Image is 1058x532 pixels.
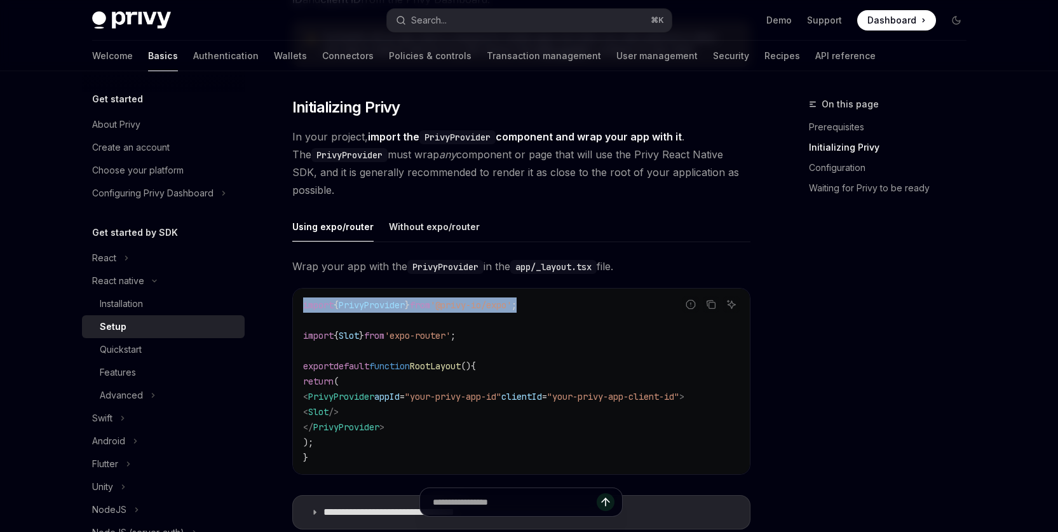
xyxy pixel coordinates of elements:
a: Support [807,14,842,27]
span: } [359,330,364,341]
span: In your project, . The must wrap component or page that will use the Privy React Native SDK, and ... [292,128,750,199]
a: Authentication [193,41,259,71]
div: Choose your platform [92,163,184,178]
strong: import the component and wrap your app with it [368,130,682,143]
a: User management [616,41,698,71]
span: from [364,330,384,341]
code: PrivyProvider [407,260,484,274]
span: > [679,391,684,402]
a: Configuration [809,158,977,178]
div: Unity [92,479,113,494]
div: Using expo/router [292,212,374,242]
a: Wallets [274,41,307,71]
span: PrivyProvider [308,391,374,402]
a: Dashboard [857,10,936,31]
a: Transaction management [487,41,601,71]
span: ⌘ K [651,15,664,25]
a: Connectors [322,41,374,71]
span: On this page [822,97,879,112]
span: ); [303,437,313,448]
button: Copy the contents from the code block [703,296,719,313]
h5: Get started [92,92,143,107]
img: dark logo [92,11,171,29]
button: Toggle dark mode [946,10,966,31]
em: any [439,148,456,161]
a: Security [713,41,749,71]
span: { [471,360,476,372]
div: React [92,250,116,266]
a: Create an account [82,136,245,159]
span: ( [334,376,339,387]
button: Toggle React section [82,247,245,269]
span: '@privy-io/expo' [430,299,512,311]
span: 'expo-router' [384,330,451,341]
button: Ask AI [723,296,740,313]
input: Ask a question... [433,488,597,516]
a: Setup [82,315,245,338]
a: Policies & controls [389,41,471,71]
button: Report incorrect code [682,296,699,313]
a: Choose your platform [82,159,245,182]
div: Android [92,433,125,449]
a: Demo [766,14,792,27]
span: PrivyProvider [339,299,405,311]
span: appId [374,391,400,402]
span: { [334,299,339,311]
span: "your-privy-app-id" [405,391,501,402]
span: import [303,299,334,311]
span: import [303,330,334,341]
div: React native [92,273,144,289]
a: Features [82,361,245,384]
span: /> [329,406,339,418]
span: default [334,360,369,372]
a: About Privy [82,113,245,136]
span: = [400,391,405,402]
span: < [303,406,308,418]
button: Toggle Configuring Privy Dashboard section [82,182,245,205]
button: Toggle NodeJS section [82,498,245,521]
a: Quickstart [82,338,245,361]
span: Dashboard [867,14,916,27]
span: ; [512,299,517,311]
span: < [303,391,308,402]
span: () [461,360,471,372]
button: Send message [597,493,614,511]
div: Setup [100,319,126,334]
button: Toggle Unity section [82,475,245,498]
span: Wrap your app with the in the file. [292,257,750,275]
a: Initializing Privy [809,137,977,158]
span: } [405,299,410,311]
span: export [303,360,334,372]
a: Welcome [92,41,133,71]
span: function [369,360,410,372]
div: Quickstart [100,342,142,357]
div: Configuring Privy Dashboard [92,186,214,201]
a: Waiting for Privy to be ready [809,178,977,198]
span: > [379,421,384,433]
span: "your-privy-app-client-id" [547,391,679,402]
h5: Get started by SDK [92,225,178,240]
button: Toggle Swift section [82,407,245,430]
span: Slot [308,406,329,418]
span: { [334,330,339,341]
button: Toggle React native section [82,269,245,292]
div: Swift [92,411,112,426]
a: API reference [815,41,876,71]
span: clientId [501,391,542,402]
span: Slot [339,330,359,341]
a: Installation [82,292,245,315]
span: RootLayout [410,360,461,372]
code: app/_layout.tsx [510,260,597,274]
a: Recipes [764,41,800,71]
div: Installation [100,296,143,311]
code: PrivyProvider [311,148,388,162]
span: ; [451,330,456,341]
div: About Privy [92,117,140,132]
div: Features [100,365,136,380]
button: Toggle Advanced section [82,384,245,407]
span: Initializing Privy [292,97,400,118]
div: Flutter [92,456,118,472]
div: Advanced [100,388,143,403]
button: Open search [387,9,672,32]
div: NodeJS [92,502,126,517]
